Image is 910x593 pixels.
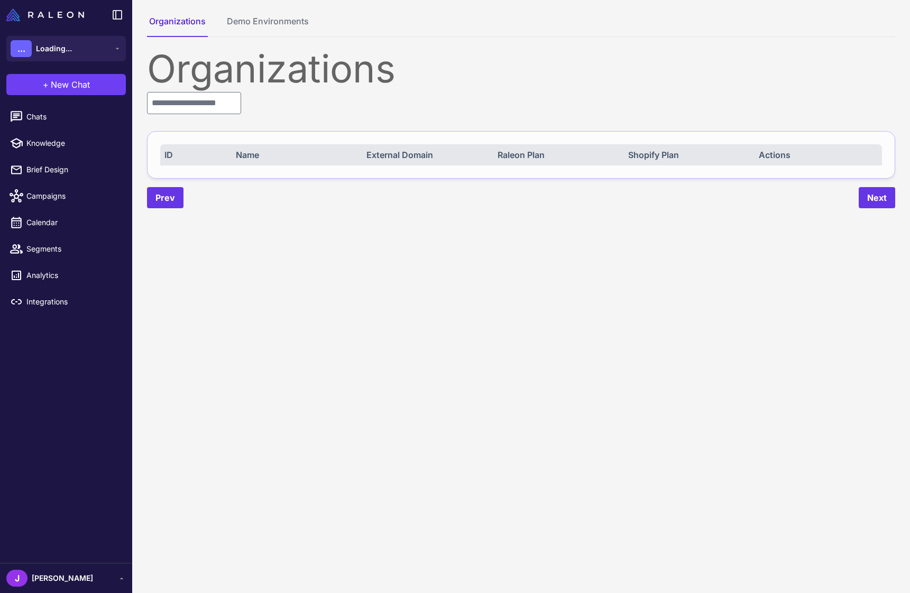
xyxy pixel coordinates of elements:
button: Next [859,187,895,208]
button: Demo Environments [225,15,311,37]
a: Knowledge [4,132,128,154]
a: Campaigns [4,185,128,207]
span: Analytics [26,270,120,281]
div: ID [164,149,224,161]
div: Name [236,149,355,161]
span: Calendar [26,217,120,228]
span: Chats [26,111,120,123]
button: Prev [147,187,183,208]
a: Segments [4,238,128,260]
a: Brief Design [4,159,128,181]
span: Segments [26,243,120,255]
span: Campaigns [26,190,120,202]
a: Chats [4,106,128,128]
span: New Chat [51,78,90,91]
div: ... [11,40,32,57]
img: Raleon Logo [6,8,84,21]
a: Calendar [4,211,128,234]
button: +New Chat [6,74,126,95]
span: [PERSON_NAME] [32,572,93,584]
div: J [6,570,27,587]
button: Organizations [147,15,208,37]
span: Loading... [36,43,72,54]
button: ...Loading... [6,36,126,61]
div: External Domain [366,149,485,161]
span: Brief Design [26,164,120,175]
a: Integrations [4,291,128,313]
span: Knowledge [26,137,120,149]
div: Organizations [147,50,895,88]
span: Integrations [26,296,120,308]
div: Shopify Plan [628,149,747,161]
span: + [43,78,49,91]
a: Raleon Logo [6,8,88,21]
div: Raleon Plan [498,149,617,161]
a: Analytics [4,264,128,286]
div: Actions [759,149,878,161]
